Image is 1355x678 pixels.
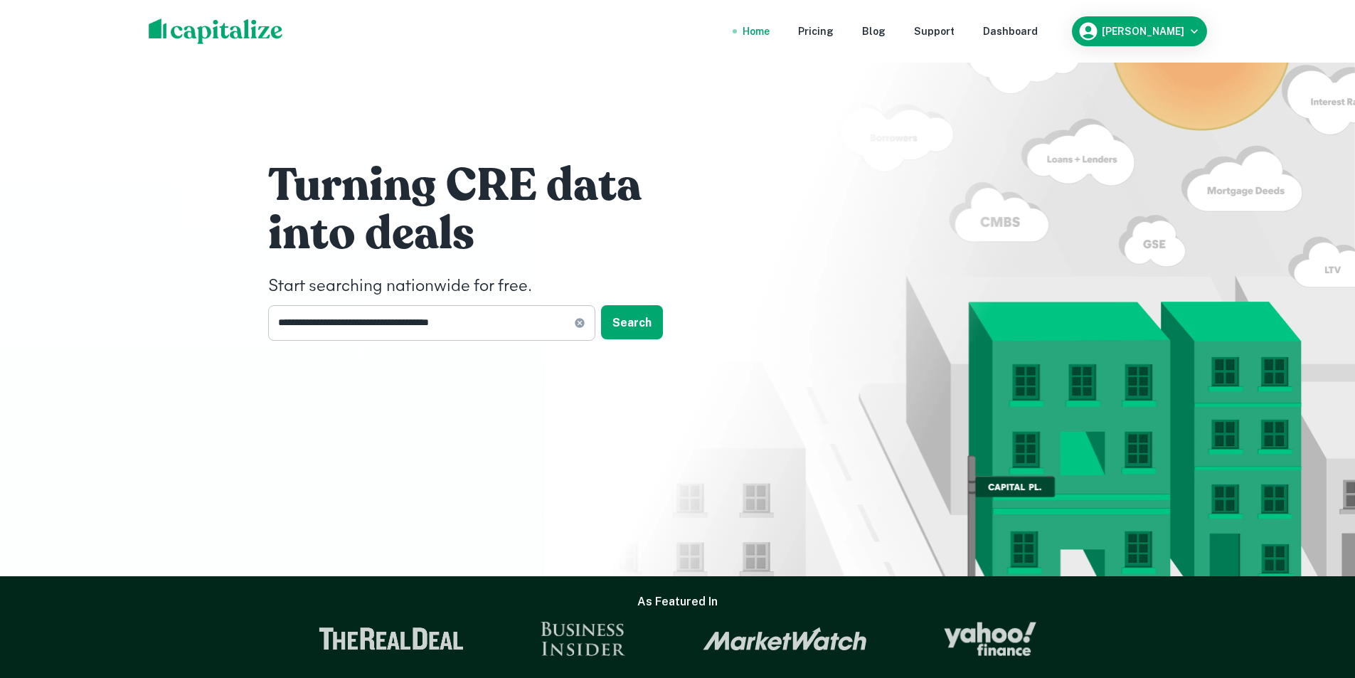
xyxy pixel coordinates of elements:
[862,23,886,39] a: Blog
[149,18,283,44] img: capitalize-logo.png
[319,627,464,650] img: The Real Deal
[703,627,867,651] img: Market Watch
[798,23,834,39] a: Pricing
[541,622,626,656] img: Business Insider
[268,274,695,300] h4: Start searching nationwide for free.
[944,622,1036,656] img: Yahoo Finance
[1284,564,1355,632] iframe: Chat Widget
[1072,16,1207,46] button: [PERSON_NAME]
[743,23,770,39] a: Home
[983,23,1038,39] a: Dashboard
[1102,26,1184,36] h6: [PERSON_NAME]
[268,206,695,263] h1: into deals
[914,23,955,39] a: Support
[601,305,663,339] button: Search
[637,593,718,610] h6: As Featured In
[268,157,695,214] h1: Turning CRE data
